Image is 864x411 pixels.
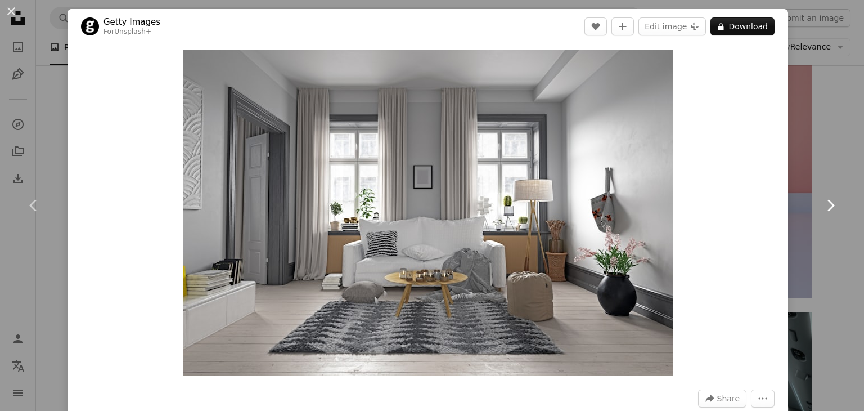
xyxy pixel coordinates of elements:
[698,390,746,408] button: Share this image
[183,50,673,376] img: modern living interior design. 3d concept illustration
[710,17,775,35] button: Download
[114,28,151,35] a: Unsplash+
[751,390,775,408] button: More Actions
[183,50,673,376] button: Zoom in on this image
[638,17,706,35] button: Edit image
[103,16,160,28] a: Getty Images
[103,28,160,37] div: For
[584,17,607,35] button: Like
[81,17,99,35] img: Go to Getty Images's profile
[611,17,634,35] button: Add to Collection
[717,390,740,407] span: Share
[796,151,864,260] a: Next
